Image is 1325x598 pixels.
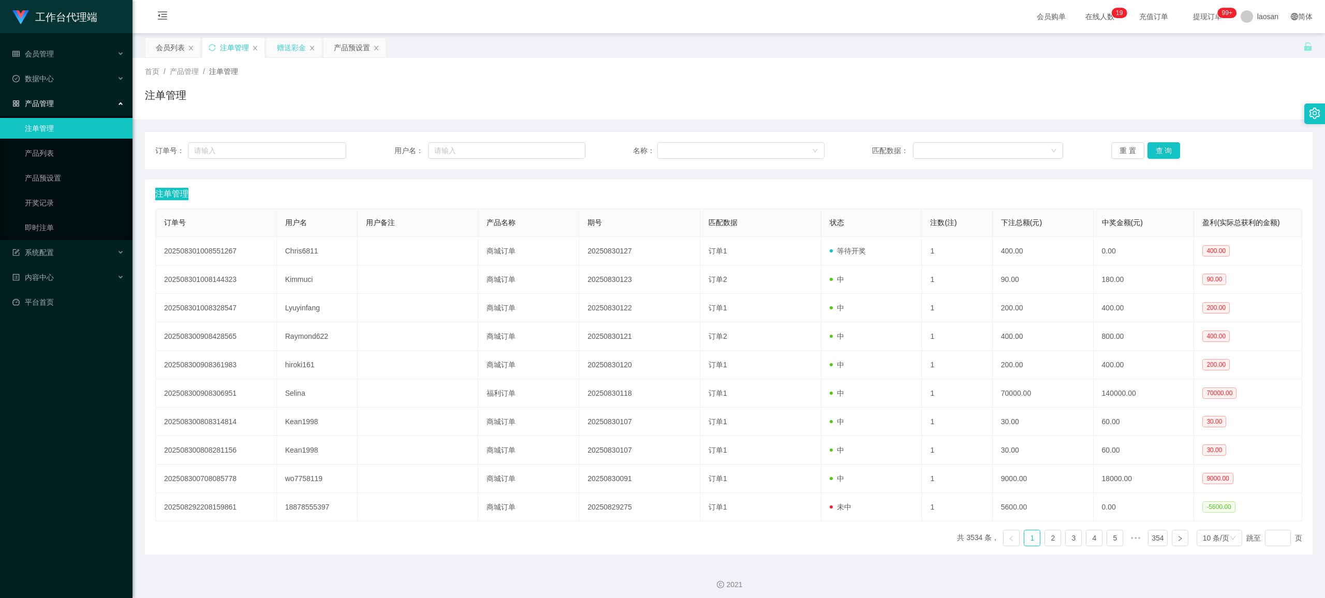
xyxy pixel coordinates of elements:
[709,218,738,227] span: 匹配数据
[830,417,844,426] span: 中
[25,217,124,238] a: 即时注单
[394,145,428,156] span: 用户名：
[155,145,188,156] span: 订单号：
[277,322,358,351] td: Raymond622
[1202,416,1226,427] span: 30.00
[709,389,727,397] span: 订单1
[1203,530,1229,546] div: 10 条/页
[993,465,1094,493] td: 9000.00
[830,332,844,340] span: 中
[1134,13,1173,20] span: 充值订单
[1086,530,1102,546] li: 4
[156,493,277,521] td: 202508292208159861
[1177,535,1183,542] i: 图标: right
[1066,530,1081,546] a: 3
[993,408,1094,436] td: 30.00
[156,379,277,408] td: 202508300908306951
[830,446,844,454] span: 中
[1111,142,1144,159] button: 重 置
[830,247,866,255] span: 等待开奖
[478,408,579,436] td: 商城订单
[812,147,818,155] i: 图标: down
[1202,501,1235,513] span: -5600.00
[478,322,579,351] td: 商城订单
[188,45,194,51] i: 图标: close
[830,218,844,227] span: 状态
[1094,408,1195,436] td: 60.00
[12,12,97,21] a: 工作台代理端
[1116,8,1120,18] p: 1
[1202,359,1230,370] span: 200.00
[930,218,956,227] span: 注数(注)
[156,237,277,265] td: 202508301008551267
[478,465,579,493] td: 商城订单
[922,265,992,294] td: 1
[1148,530,1167,546] li: 354
[1024,530,1040,546] li: 1
[220,38,249,57] div: 注单管理
[141,579,1317,590] div: 2021
[993,493,1094,521] td: 5600.00
[709,446,727,454] span: 订单1
[277,38,306,57] div: 赠送彩金
[334,38,370,57] div: 产品预设置
[872,145,913,156] span: 匹配数据：
[12,248,54,257] span: 系统配置
[277,294,358,322] td: Lyuyinfang
[145,67,159,76] span: 首页
[579,351,700,379] td: 20250830120
[35,1,97,34] h1: 工作台代理端
[1218,8,1236,18] sup: 1016
[156,38,185,57] div: 会员列表
[1065,530,1082,546] li: 3
[1102,218,1143,227] span: 中奖金额(元)
[203,67,205,76] span: /
[1008,535,1014,542] i: 图标: left
[1202,387,1236,399] span: 70000.00
[1172,530,1188,546] li: 下一页
[1094,465,1195,493] td: 18000.00
[478,294,579,322] td: 商城订单
[1044,530,1061,546] li: 2
[922,237,992,265] td: 1
[1147,142,1181,159] button: 查 询
[428,142,585,159] input: 请输入
[830,304,844,312] span: 中
[25,192,124,213] a: 开奖记录
[156,322,277,351] td: 202508300908428565
[12,75,20,82] i: 图标: check-circle-o
[1188,13,1227,20] span: 提现订单
[993,351,1094,379] td: 200.00
[12,10,29,25] img: logo.9652507e.png
[1291,13,1298,20] i: 图标: global
[587,218,602,227] span: 期号
[277,379,358,408] td: Selina
[309,45,315,51] i: 图标: close
[12,74,54,83] span: 数据中心
[709,247,727,255] span: 订单1
[579,265,700,294] td: 20250830123
[156,351,277,379] td: 202508300908361983
[12,100,20,107] i: 图标: appstore-o
[993,237,1094,265] td: 400.00
[922,351,992,379] td: 1
[487,218,516,227] span: 产品名称
[156,436,277,465] td: 202508300808281156
[209,44,216,51] i: 图标: sync
[993,379,1094,408] td: 70000.00
[12,99,54,108] span: 产品管理
[709,332,727,340] span: 订单2
[285,218,307,227] span: 用户名
[156,465,277,493] td: 202508300708085778
[709,304,727,312] span: 订单1
[579,237,700,265] td: 20250830127
[993,294,1094,322] td: 200.00
[1003,530,1020,546] li: 上一页
[922,322,992,351] td: 1
[478,237,579,265] td: 商城订单
[1086,530,1102,546] a: 4
[579,294,700,322] td: 20250830122
[156,265,277,294] td: 202508301008144323
[209,67,238,76] span: 注单管理
[1202,274,1226,285] span: 90.00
